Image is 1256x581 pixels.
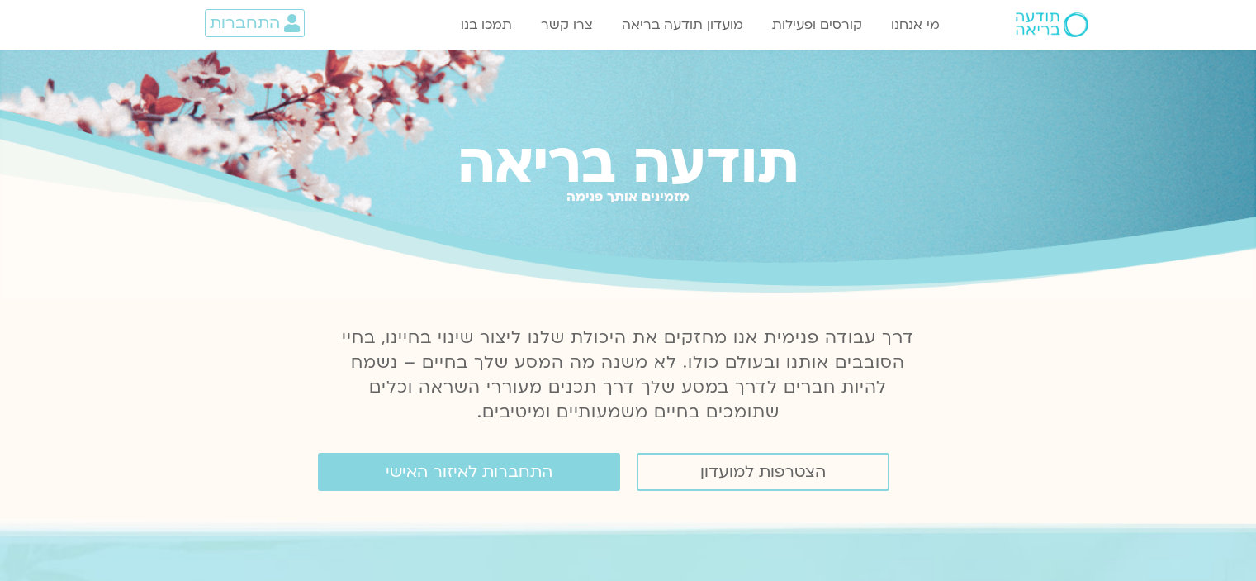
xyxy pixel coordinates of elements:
span: התחברות לאיזור האישי [386,463,552,481]
img: תודעה בריאה [1016,12,1088,37]
p: דרך עבודה פנימית אנו מחזקים את היכולת שלנו ליצור שינוי בחיינו, בחיי הסובבים אותנו ובעולם כולו. לא... [333,326,924,425]
a: מועדון תודעה בריאה [614,9,751,40]
a: הצטרפות למועדון [637,453,889,491]
a: תמכו בנו [453,9,520,40]
span: התחברות [210,14,280,32]
a: קורסים ופעילות [764,9,870,40]
a: התחברות לאיזור האישי [318,453,620,491]
a: צרו קשר [533,9,601,40]
span: הצטרפות למועדון [700,463,826,481]
a: מי אנחנו [883,9,948,40]
a: התחברות [205,9,305,37]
